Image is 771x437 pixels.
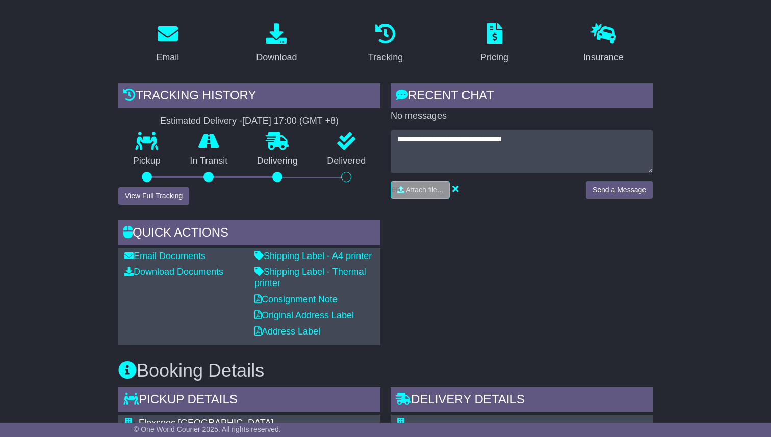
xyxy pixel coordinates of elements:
[313,156,381,167] p: Delivered
[118,187,189,205] button: View Full Tracking
[30,59,38,67] img: tab_domain_overview_orange.svg
[16,16,24,24] img: logo_orange.svg
[118,156,175,167] p: Pickup
[577,20,630,68] a: Insurance
[256,50,297,64] div: Download
[254,267,366,288] a: Shipping Label - Thermal printer
[118,361,653,381] h3: Booking Details
[16,27,24,35] img: website_grey.svg
[27,27,112,35] div: Domain: [DOMAIN_NAME]
[254,310,354,320] a: Original Address Label
[139,418,273,428] span: Flexspec [GEOGRAPHIC_DATA]
[586,181,653,199] button: Send a Message
[362,20,409,68] a: Tracking
[368,50,403,64] div: Tracking
[391,387,653,415] div: Delivery Details
[474,20,515,68] a: Pricing
[114,60,168,67] div: Keywords by Traffic
[254,251,372,261] a: Shipping Label - A4 printer
[118,116,380,127] div: Estimated Delivery -
[124,267,223,277] a: Download Documents
[29,16,50,24] div: v 4.0.25
[118,83,380,111] div: Tracking history
[124,251,205,261] a: Email Documents
[254,326,320,337] a: Address Label
[103,59,111,67] img: tab_keywords_by_traffic_grey.svg
[118,220,380,248] div: Quick Actions
[175,156,243,167] p: In Transit
[254,294,338,304] a: Consignment Note
[118,387,380,415] div: Pickup Details
[480,50,508,64] div: Pricing
[134,425,281,433] span: © One World Courier 2025. All rights reserved.
[242,156,313,167] p: Delivering
[391,83,653,111] div: RECENT CHAT
[156,50,179,64] div: Email
[149,20,186,68] a: Email
[583,50,624,64] div: Insurance
[242,116,339,127] div: [DATE] 17:00 (GMT +8)
[41,60,91,67] div: Domain Overview
[249,20,303,68] a: Download
[391,111,653,122] p: No messages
